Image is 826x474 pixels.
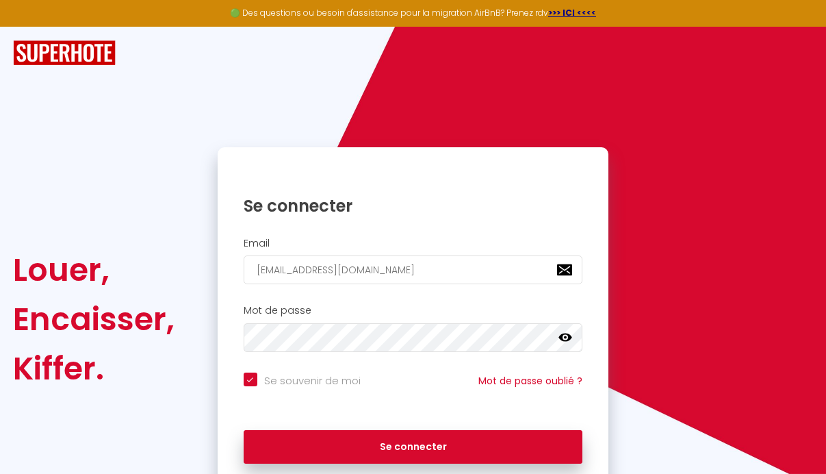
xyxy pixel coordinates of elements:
div: Louer, [13,245,175,295]
a: Mot de passe oublié ? [478,374,582,388]
h2: Mot de passe [244,305,583,316]
h1: Se connecter [244,195,583,216]
div: Encaisser, [13,295,175,344]
a: >>> ICI <<<< [548,7,596,18]
img: SuperHote logo [13,40,116,66]
div: Kiffer. [13,344,175,393]
button: Se connecter [244,430,583,464]
h2: Email [244,238,583,249]
input: Ton Email [244,255,583,284]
